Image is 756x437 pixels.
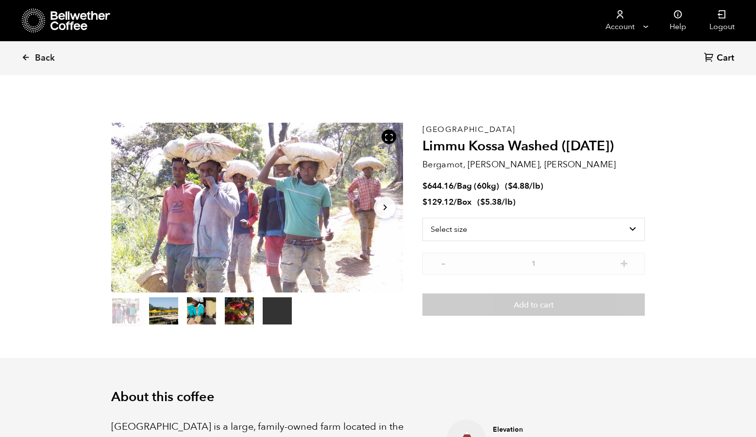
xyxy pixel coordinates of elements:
[422,293,645,316] button: Add to cart
[477,196,516,208] span: ( )
[505,180,543,192] span: ( )
[422,180,454,192] bdi: 644.16
[493,425,601,435] h4: Elevation
[457,180,499,192] span: Bag (60kg)
[508,180,529,192] bdi: 4.88
[717,52,734,64] span: Cart
[35,52,55,64] span: Back
[457,196,471,208] span: Box
[454,180,457,192] span: /
[422,138,645,155] h2: Limmu Kossa Washed ([DATE])
[508,180,513,192] span: $
[480,196,485,208] span: $
[263,297,292,324] video: Your browser does not support the video tag.
[454,196,457,208] span: /
[422,158,645,171] p: Bergamot, [PERSON_NAME], [PERSON_NAME]
[529,180,540,192] span: /lb
[502,196,513,208] span: /lb
[618,258,630,267] button: +
[422,196,454,208] bdi: 129.12
[111,389,645,405] h2: About this coffee
[437,258,449,267] button: -
[480,196,502,208] bdi: 5.38
[422,180,427,192] span: $
[422,196,427,208] span: $
[704,52,737,65] a: Cart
